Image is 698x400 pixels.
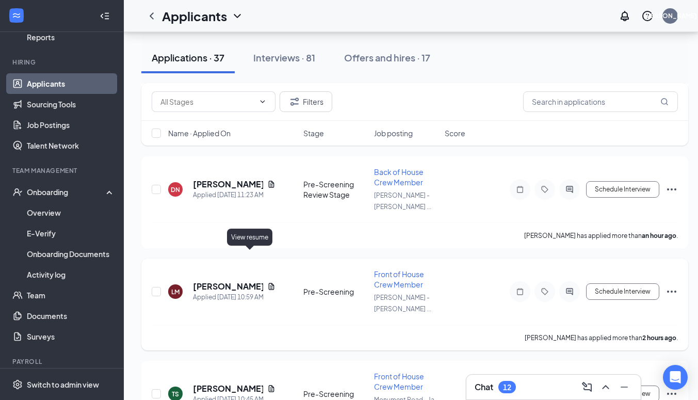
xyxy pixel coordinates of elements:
[171,185,180,194] div: DN
[12,58,113,67] div: Hiring
[665,183,678,196] svg: Ellipses
[503,383,511,392] div: 12
[374,128,413,138] span: Job posting
[193,383,263,394] h5: [PERSON_NAME]
[11,10,22,21] svg: WorkstreamLogo
[168,128,231,138] span: Name · Applied On
[193,190,275,200] div: Applied [DATE] 11:23 AM
[374,167,424,187] span: Back of House Crew Member
[344,51,430,64] div: Offers and hires · 17
[12,357,113,366] div: Payroll
[618,381,630,393] svg: Minimize
[253,51,315,64] div: Interviews · 81
[288,95,301,108] svg: Filter
[619,10,631,22] svg: Notifications
[563,185,576,194] svg: ActiveChat
[145,10,158,22] svg: ChevronLeft
[445,128,465,138] span: Score
[267,282,275,291] svg: Document
[227,229,272,246] div: View resume
[162,7,227,25] h1: Applicants
[663,365,688,390] div: Open Intercom Messenger
[100,11,110,21] svg: Collapse
[665,388,678,400] svg: Ellipses
[374,191,431,211] span: [PERSON_NAME] - [PERSON_NAME] ...
[12,187,23,197] svg: UserCheck
[514,185,526,194] svg: Note
[514,287,526,296] svg: Note
[160,96,254,107] input: All Stages
[586,181,659,198] button: Schedule Interview
[642,334,676,342] b: 2 hours ago
[525,333,678,342] p: [PERSON_NAME] has applied more than .
[27,244,115,264] a: Onboarding Documents
[27,223,115,244] a: E-Verify
[524,231,678,240] p: [PERSON_NAME] has applied more than .
[581,381,593,393] svg: ComposeMessage
[641,10,654,22] svg: QuestionInfo
[579,379,595,395] button: ComposeMessage
[171,287,180,296] div: LM
[597,379,614,395] button: ChevronUp
[523,91,678,112] input: Search in applications
[280,91,332,112] button: Filter Filters
[586,283,659,300] button: Schedule Interview
[563,287,576,296] svg: ActiveChat
[27,202,115,223] a: Overview
[27,94,115,115] a: Sourcing Tools
[12,379,23,390] svg: Settings
[267,180,275,188] svg: Document
[665,285,678,298] svg: Ellipses
[644,11,697,20] div: [PERSON_NAME]
[539,185,551,194] svg: Tag
[267,385,275,393] svg: Document
[303,179,368,200] div: Pre-Screening Review Stage
[475,381,493,393] h3: Chat
[374,269,424,289] span: Front of House Crew Member
[660,98,669,106] svg: MagnifyingGlass
[27,135,115,156] a: Talent Network
[303,389,368,399] div: Pre-Screening
[27,379,99,390] div: Switch to admin view
[193,292,275,302] div: Applied [DATE] 10:59 AM
[27,326,115,347] a: Surveys
[374,294,431,313] span: [PERSON_NAME] - [PERSON_NAME] ...
[27,115,115,135] a: Job Postings
[539,287,551,296] svg: Tag
[599,381,612,393] svg: ChevronUp
[374,372,424,391] span: Front of House Crew Member
[27,73,115,94] a: Applicants
[616,379,632,395] button: Minimize
[193,179,263,190] h5: [PERSON_NAME]
[193,281,263,292] h5: [PERSON_NAME]
[27,27,115,47] a: Reports
[152,51,224,64] div: Applications · 37
[231,10,244,22] svg: ChevronDown
[642,232,676,239] b: an hour ago
[172,390,179,398] div: TS
[27,187,106,197] div: Onboarding
[258,98,267,106] svg: ChevronDown
[303,128,324,138] span: Stage
[12,166,113,175] div: Team Management
[303,286,368,297] div: Pre-Screening
[27,285,115,306] a: Team
[27,264,115,285] a: Activity log
[27,306,115,326] a: Documents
